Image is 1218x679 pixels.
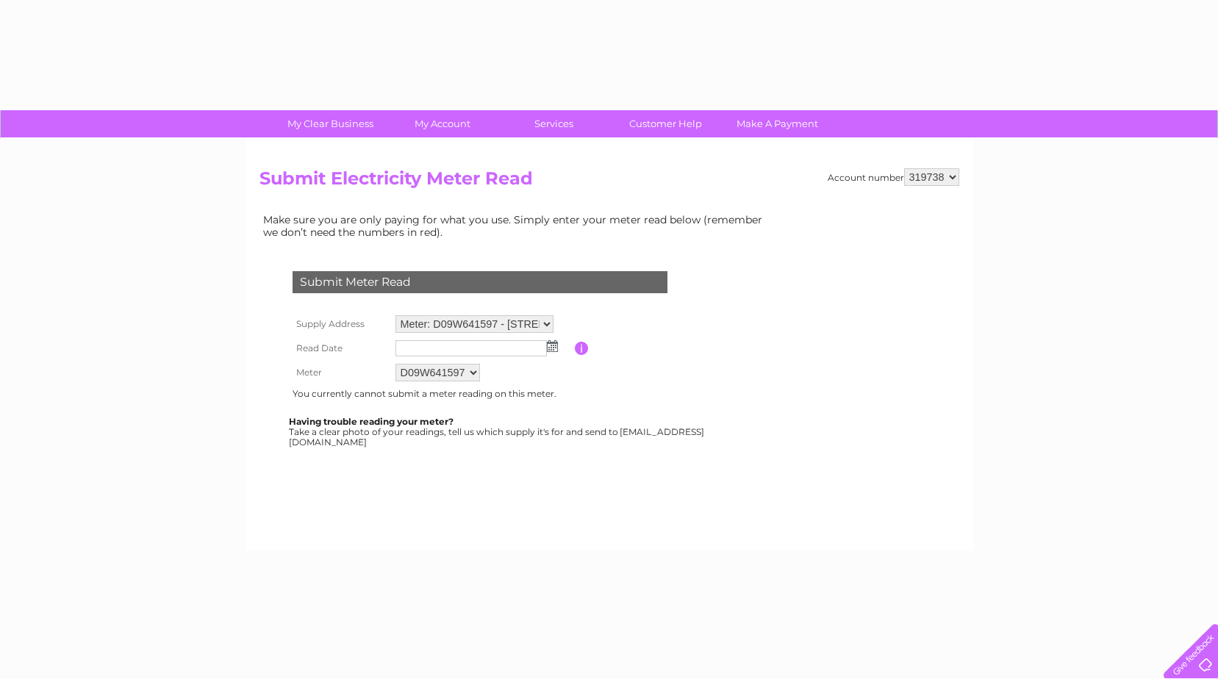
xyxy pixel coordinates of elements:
input: Information [575,342,589,355]
a: My Clear Business [270,110,391,137]
td: You currently cannot submit a meter reading on this meter. [289,385,575,403]
th: Supply Address [289,312,392,337]
td: Make sure you are only paying for what you use. Simply enter your meter read below (remember we d... [259,210,774,241]
th: Meter [289,360,392,385]
img: ... [547,340,558,352]
b: Having trouble reading your meter? [289,416,454,427]
div: Account number [828,168,959,186]
h2: Submit Electricity Meter Read [259,168,959,196]
a: Make A Payment [717,110,838,137]
a: Customer Help [605,110,726,137]
div: Submit Meter Read [293,271,667,293]
a: Services [493,110,615,137]
th: Read Date [289,337,392,360]
div: Take a clear photo of your readings, tell us which supply it's for and send to [EMAIL_ADDRESS][DO... [289,417,706,447]
a: My Account [381,110,503,137]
